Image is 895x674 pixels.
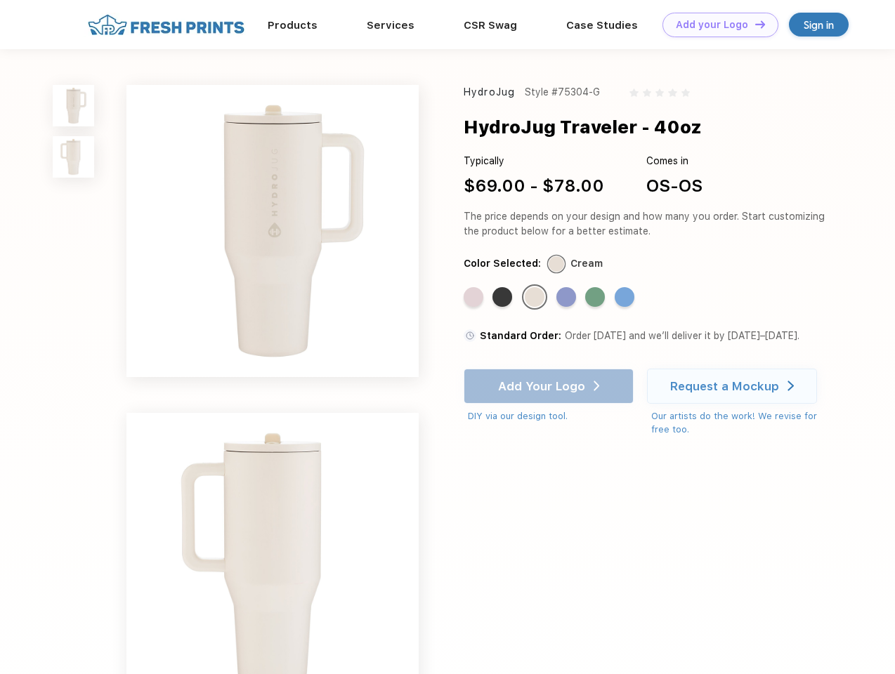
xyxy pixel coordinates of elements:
div: Pink Sand [464,287,483,307]
div: Sage [585,287,605,307]
img: gray_star.svg [655,88,664,97]
div: Cream [570,256,603,271]
img: DT [755,20,765,28]
span: Standard Order: [480,330,561,341]
span: Order [DATE] and we’ll deliver it by [DATE]–[DATE]. [565,330,799,341]
div: Sign in [804,17,834,33]
div: $69.00 - $78.00 [464,173,604,199]
div: HydroJug [464,85,515,100]
div: Our artists do the work! We revise for free too. [651,409,830,437]
div: Add your Logo [676,19,748,31]
div: Black [492,287,512,307]
a: Sign in [789,13,849,37]
img: func=resize&h=100 [53,85,94,126]
div: The price depends on your design and how many you order. Start customizing the product below for ... [464,209,830,239]
img: white arrow [788,381,794,391]
div: Comes in [646,154,703,168]
div: Typically [464,154,604,168]
img: func=resize&h=640 [126,85,419,377]
img: func=resize&h=100 [53,136,94,178]
div: Style #75304-G [525,85,600,100]
div: OS-OS [646,173,703,199]
img: gray_star.svg [643,88,651,97]
div: Riptide [615,287,634,307]
a: Products [268,19,318,32]
div: Cream [525,287,544,307]
img: gray_star.svg [668,88,677,97]
img: gray_star.svg [681,88,690,97]
img: standard order [464,329,476,342]
img: fo%20logo%202.webp [84,13,249,37]
div: DIY via our design tool. [468,409,634,423]
div: Peri [556,287,576,307]
div: Color Selected: [464,256,541,271]
div: HydroJug Traveler - 40oz [464,114,702,140]
img: gray_star.svg [629,88,638,97]
div: Request a Mockup [670,379,779,393]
